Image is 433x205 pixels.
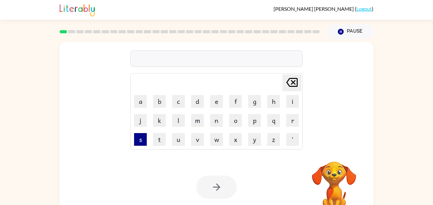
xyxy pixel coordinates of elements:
button: l [172,114,185,127]
button: g [248,95,261,108]
button: h [267,95,280,108]
button: d [191,95,204,108]
img: Literably [60,3,95,16]
button: q [267,114,280,127]
button: m [191,114,204,127]
button: Pause [327,24,373,39]
button: w [210,133,223,146]
button: r [286,114,299,127]
button: f [229,95,242,108]
button: t [153,133,166,146]
button: v [191,133,204,146]
button: k [153,114,166,127]
button: o [229,114,242,127]
button: j [134,114,147,127]
button: a [134,95,147,108]
button: e [210,95,223,108]
button: u [172,133,185,146]
span: [PERSON_NAME] [PERSON_NAME] [274,6,355,12]
button: p [248,114,261,127]
button: ' [286,133,299,146]
button: y [248,133,261,146]
button: i [286,95,299,108]
button: s [134,133,147,146]
button: b [153,95,166,108]
button: z [267,133,280,146]
button: n [210,114,223,127]
button: x [229,133,242,146]
div: ( ) [274,6,373,12]
a: Logout [356,6,372,12]
button: c [172,95,185,108]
